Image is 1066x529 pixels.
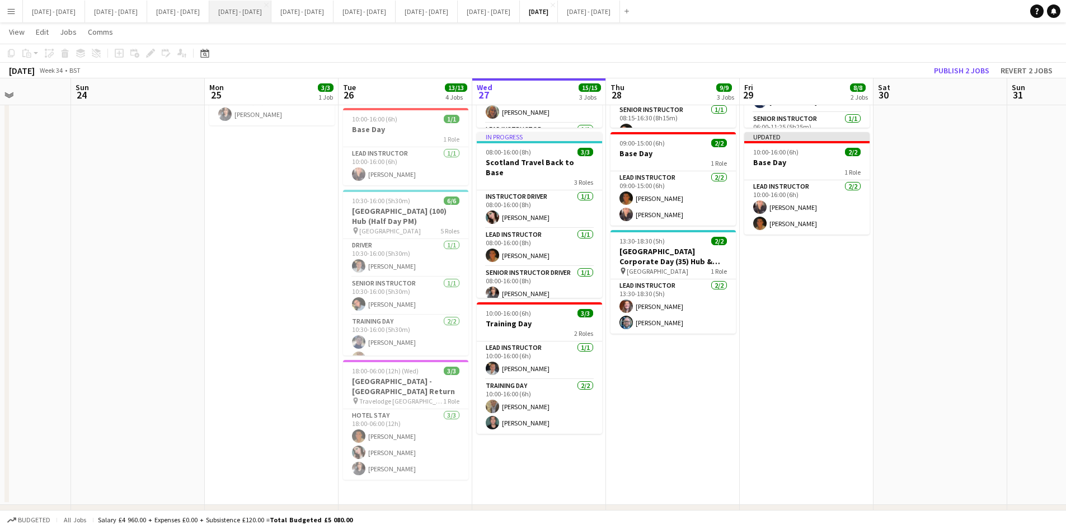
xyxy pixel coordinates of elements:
span: 25 [208,88,224,101]
span: Budgeted [18,516,50,524]
span: 1 Role [711,267,727,275]
app-job-card: 18:00-06:00 (12h) (Wed)3/3[GEOGRAPHIC_DATA] - [GEOGRAPHIC_DATA] Return Travelodge [GEOGRAPHIC_DAT... [343,360,468,480]
app-card-role: Hotel Stay3/318:00-06:00 (12h)[PERSON_NAME][PERSON_NAME][PERSON_NAME] [343,409,468,480]
span: Edit [36,27,49,37]
app-job-card: In progress08:00-16:00 (8h)3/3Scotland Travel Back to Base3 RolesInstructor Driver1/108:00-16:00 ... [477,132,602,298]
span: Sat [878,82,890,92]
h3: [GEOGRAPHIC_DATA] - [GEOGRAPHIC_DATA] Return [343,376,468,396]
app-job-card: 13:30-18:30 (5h)2/2[GEOGRAPHIC_DATA] Corporate Day (35) Hub & Archery [GEOGRAPHIC_DATA]1 RoleLead... [611,230,736,334]
app-job-card: 10:00-16:00 (6h)3/3Training Day2 RolesLead Instructor1/110:00-16:00 (6h)[PERSON_NAME]Training Day... [477,302,602,434]
app-job-card: 10:00-16:00 (6h)1/1Base Day1 RoleLead Instructor1/110:00-16:00 (6h)[PERSON_NAME] [343,108,468,185]
span: Comms [88,27,113,37]
a: Jobs [55,25,81,39]
div: 3 Jobs [717,93,734,101]
h3: Base Day [744,157,870,167]
app-job-card: 10:30-16:00 (5h30m)6/6[GEOGRAPHIC_DATA] (100) Hub (Half Day PM) [GEOGRAPHIC_DATA]5 RolesDriver1/1... [343,190,468,355]
app-job-card: 09:00-15:00 (6h)2/2Base Day1 RoleLead Instructor2/209:00-15:00 (6h)[PERSON_NAME][PERSON_NAME] [611,132,736,226]
button: [DATE] - [DATE] [458,1,520,22]
span: Thu [611,82,624,92]
app-card-role: Lead Instructor1/1 [477,123,602,161]
span: 13/13 [445,83,467,92]
span: [GEOGRAPHIC_DATA] [359,227,421,235]
span: 3/3 [444,367,459,375]
button: [DATE] [520,1,558,22]
app-card-role: Driver1/110:30-16:00 (5h30m)[PERSON_NAME] [343,239,468,277]
a: Edit [31,25,53,39]
span: 28 [609,88,624,101]
span: 2/2 [711,237,727,245]
div: 3 Jobs [579,93,600,101]
span: Wed [477,82,492,92]
button: [DATE] - [DATE] [396,1,458,22]
span: Total Budgeted £5 080.00 [270,516,353,524]
app-card-role: Senior Instructor1/110:30-16:00 (5h30m)[PERSON_NAME] [343,277,468,315]
span: 08:00-16:00 (8h) [486,148,531,156]
span: 26 [341,88,356,101]
div: 2 Jobs [851,93,868,101]
app-card-role: Instructor Driver1/108:00-16:00 (8h)[PERSON_NAME] [477,190,602,228]
span: Fri [744,82,753,92]
span: [GEOGRAPHIC_DATA] [627,267,688,275]
span: 3 Roles [574,178,593,186]
app-card-role: Senior Instructor Driver1/108:00-16:00 (8h)[PERSON_NAME] [209,87,335,125]
span: 31 [1010,88,1025,101]
div: Salary £4 960.00 + Expenses £0.00 + Subsistence £120.00 = [98,516,353,524]
span: 3/3 [318,83,334,92]
button: Budgeted [6,514,52,526]
span: View [9,27,25,37]
span: 6/6 [444,196,459,205]
app-card-role: Lead Instructor2/213:30-18:30 (5h)[PERSON_NAME][PERSON_NAME] [611,279,736,334]
span: 09:00-15:00 (6h) [619,139,665,147]
button: [DATE] - [DATE] [147,1,209,22]
app-card-role: Senior Instructor1/106:00-11:25 (5h25m) [744,113,870,151]
h3: [GEOGRAPHIC_DATA] (100) Hub (Half Day PM) [343,206,468,226]
h3: Training Day [477,319,602,329]
span: Mon [209,82,224,92]
span: 1 Role [711,159,727,167]
app-card-role: Lead Instructor1/110:00-16:00 (6h)[PERSON_NAME] [477,341,602,380]
span: 2/2 [845,148,861,156]
span: 9/9 [716,83,732,92]
button: Publish 2 jobs [929,63,994,78]
div: 4 Jobs [445,93,467,101]
span: Sun [76,82,89,92]
app-job-card: Updated10:00-16:00 (6h)2/2Base Day1 RoleLead Instructor2/210:00-16:00 (6h)[PERSON_NAME][PERSON_NAME] [744,132,870,235]
span: Sun [1012,82,1025,92]
button: [DATE] - [DATE] [209,1,271,22]
span: 10:00-16:00 (6h) [753,148,799,156]
div: New group [18,508,59,519]
app-card-role: Lead Instructor2/210:00-16:00 (6h)[PERSON_NAME][PERSON_NAME] [744,180,870,235]
span: 1 Role [844,168,861,176]
button: [DATE] - [DATE] [558,1,620,22]
span: 10:00-16:00 (6h) [352,115,397,123]
div: Updated [744,132,870,141]
app-card-role: Senior Instructor1/108:15-16:30 (8h15m)[PERSON_NAME] [611,104,736,142]
span: 13:30-18:30 (5h) [619,237,665,245]
span: 1 Role [443,135,459,143]
app-card-role: Senior Instructor Driver1/108:00-16:00 (8h)[PERSON_NAME] [477,266,602,305]
app-card-role: Lead Instructor1/110:00-16:00 (6h)[PERSON_NAME] [343,147,468,185]
span: 27 [475,88,492,101]
h3: Base Day [611,148,736,158]
button: [DATE] - [DATE] [85,1,147,22]
span: 3/3 [577,309,593,317]
span: 1/1 [444,115,459,123]
span: 8/8 [850,83,866,92]
span: 2/2 [711,139,727,147]
div: In progress [477,132,602,141]
button: Revert 2 jobs [996,63,1057,78]
span: 30 [876,88,890,101]
span: 24 [74,88,89,101]
span: Jobs [60,27,77,37]
span: All jobs [62,516,88,524]
app-card-role: Lead Instructor1/108:00-16:00 (8h)[PERSON_NAME] [477,228,602,266]
span: 29 [743,88,753,101]
span: 2 Roles [574,329,593,338]
span: Week 34 [37,66,65,74]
